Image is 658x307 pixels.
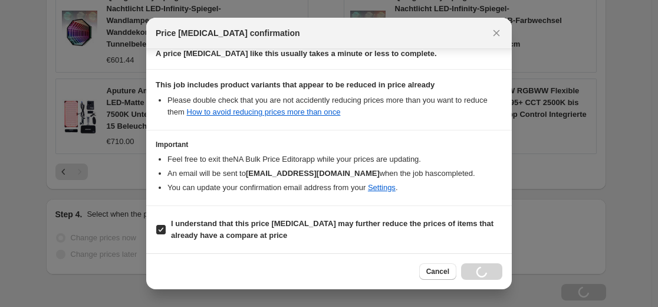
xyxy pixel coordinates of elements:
[187,107,341,116] a: How to avoid reducing prices more than once
[156,27,300,39] span: Price [MEDICAL_DATA] confirmation
[171,219,493,240] b: I understand that this price [MEDICAL_DATA] may further reduce the prices of items that already h...
[167,94,502,118] li: Please double check that you are not accidently reducing prices more than you want to reduce them
[167,168,502,179] li: An email will be sent to when the job has completed .
[488,25,505,41] button: Close
[246,169,380,178] b: [EMAIL_ADDRESS][DOMAIN_NAME]
[156,49,437,58] b: A price [MEDICAL_DATA] like this usually takes a minute or less to complete.
[426,267,449,276] span: Cancel
[156,140,502,149] h3: Important
[156,80,435,89] b: This job includes product variants that appear to be reduced in price already
[419,263,456,280] button: Cancel
[167,182,502,194] li: You can update your confirmation email address from your .
[368,183,396,192] a: Settings
[167,153,502,165] li: Feel free to exit the NA Bulk Price Editor app while your prices are updating.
